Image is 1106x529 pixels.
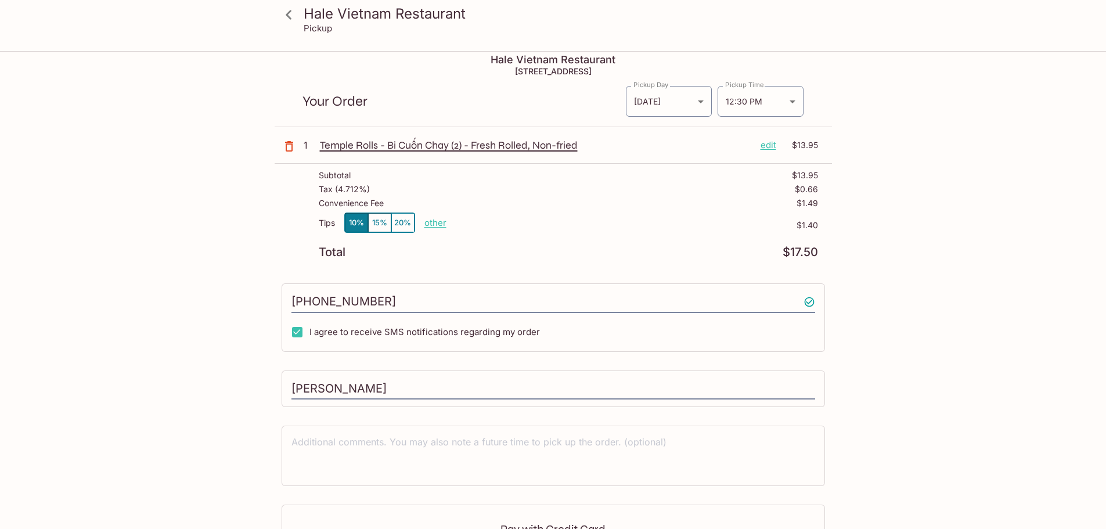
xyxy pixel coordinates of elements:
[783,247,818,258] p: $17.50
[725,80,764,89] label: Pickup Time
[633,80,668,89] label: Pickup Day
[319,185,370,194] p: Tax ( 4.712% )
[792,171,818,180] p: $13.95
[718,86,804,117] div: 12:30 PM
[446,221,818,230] p: $1.40
[309,326,540,337] span: I agree to receive SMS notifications regarding my order
[319,171,351,180] p: Subtotal
[319,218,335,228] p: Tips
[795,185,818,194] p: $0.66
[302,96,625,107] p: Your Order
[291,378,815,400] input: Enter first and last name
[626,86,712,117] div: [DATE]
[424,217,446,228] button: other
[761,139,776,152] p: edit
[304,5,823,23] h3: Hale Vietnam Restaurant
[368,213,391,232] button: 15%
[319,247,345,258] p: Total
[391,213,415,232] button: 20%
[275,53,832,66] h4: Hale Vietnam Restaurant
[797,199,818,208] p: $1.49
[304,139,315,152] p: 1
[275,66,832,76] h5: [STREET_ADDRESS]
[783,139,818,152] p: $13.95
[304,23,332,34] p: Pickup
[291,291,815,313] input: Enter phone number
[319,199,384,208] p: Convenience Fee
[345,213,368,232] button: 10%
[320,139,751,152] p: Temple Rolls - Bi Cuốn Chay (2) - Fresh Rolled, Non-fried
